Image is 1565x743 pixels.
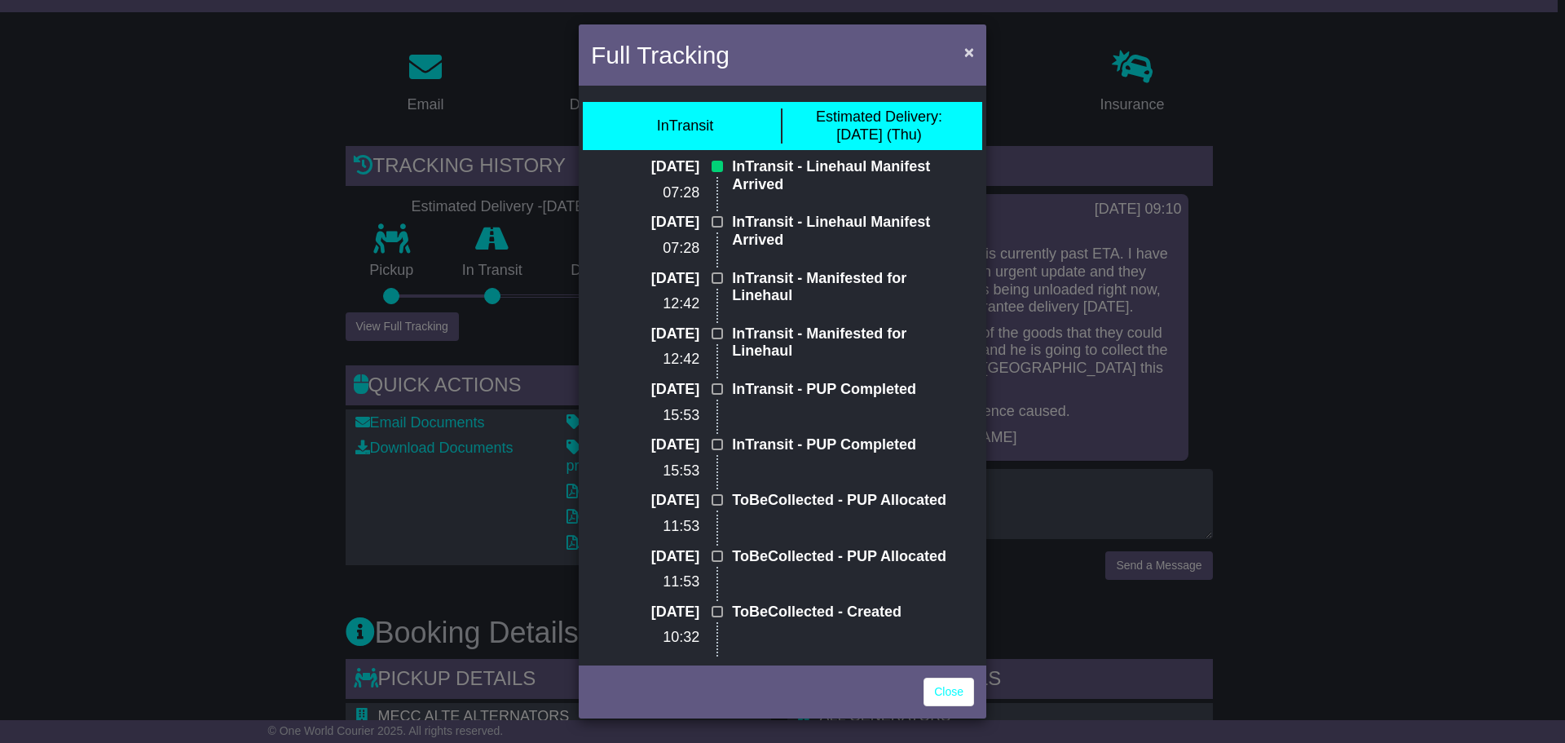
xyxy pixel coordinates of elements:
[615,295,699,313] p: 12:42
[956,35,982,69] button: Close
[964,42,974,61] span: ×
[732,270,950,305] p: InTransit - Manifested for Linehaul
[732,659,950,677] p: ToBeCollected - Created
[732,604,950,621] p: ToBeCollected - Created
[615,214,699,232] p: [DATE]
[732,436,950,454] p: InTransit - PUP Completed
[732,325,950,360] p: InTransit - Manifested for Linehaul
[816,108,942,125] span: Estimated Delivery:
[732,158,950,193] p: InTransit - Linehaul Manifest Arrived
[732,492,950,510] p: ToBeCollected - PUP Allocated
[615,573,699,591] p: 11:53
[615,436,699,454] p: [DATE]
[615,518,699,536] p: 11:53
[615,184,699,202] p: 07:28
[615,351,699,369] p: 12:42
[816,108,942,144] div: [DATE] (Thu)
[657,117,713,135] div: InTransit
[615,604,699,621] p: [DATE]
[732,214,950,249] p: InTransit - Linehaul Manifest Arrived
[615,492,699,510] p: [DATE]
[615,407,699,425] p: 15:53
[732,548,950,566] p: ToBeCollected - PUP Allocated
[615,240,699,258] p: 07:28
[615,548,699,566] p: [DATE]
[615,462,699,480] p: 15:53
[615,629,699,647] p: 10:32
[591,37,730,73] h4: Full Tracking
[924,678,974,706] a: Close
[615,270,699,288] p: [DATE]
[615,381,699,399] p: [DATE]
[615,659,699,677] p: [DATE]
[732,381,950,399] p: InTransit - PUP Completed
[615,325,699,343] p: [DATE]
[615,158,699,176] p: [DATE]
